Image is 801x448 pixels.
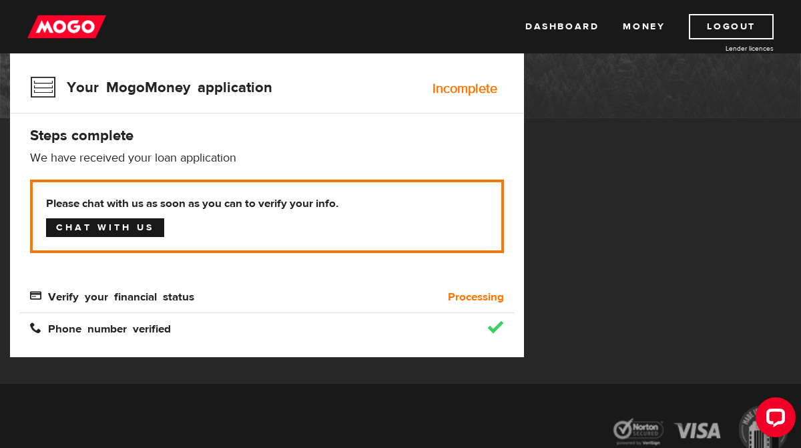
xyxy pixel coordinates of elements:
h4: Steps complete [30,126,504,145]
iframe: LiveChat chat widget [745,392,801,448]
a: Chat with us [46,218,164,237]
h3: Your MogoMoney application [30,70,272,105]
div: Incomplete [433,82,497,95]
p: We have received your loan application [30,150,504,166]
a: Lender licences [674,43,774,53]
b: Processing [448,289,504,305]
a: Logout [689,14,774,39]
b: Please chat with us as soon as you can to verify your info. [46,196,488,212]
span: Verify your financial status [30,290,194,301]
a: Dashboard [525,14,599,39]
a: Money [623,14,665,39]
img: mogo_logo-11ee424be714fa7cbb0f0f49df9e16ec.png [27,14,106,39]
span: Phone number verified [30,322,171,333]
